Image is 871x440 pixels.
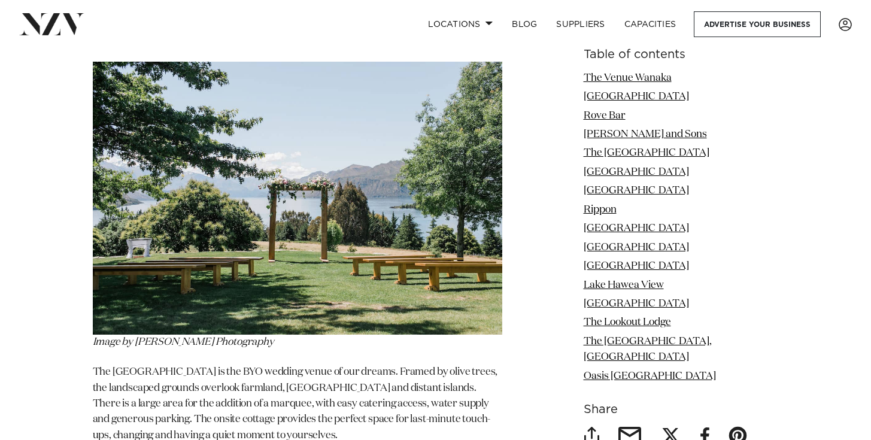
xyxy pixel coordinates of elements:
a: [GEOGRAPHIC_DATA] [584,224,689,234]
a: Advertise your business [694,11,821,37]
a: BLOG [502,11,547,37]
a: Rove Bar [584,111,626,121]
a: Locations [418,11,502,37]
h6: Table of contents [584,48,779,61]
a: [GEOGRAPHIC_DATA] [584,242,689,253]
a: Oasis [GEOGRAPHIC_DATA] [584,371,716,381]
a: SUPPLIERS [547,11,614,37]
a: [GEOGRAPHIC_DATA] [584,167,689,177]
img: nzv-logo.png [19,13,84,35]
h6: Share [584,403,779,416]
a: [GEOGRAPHIC_DATA] [584,299,689,309]
a: The [GEOGRAPHIC_DATA] [584,148,709,159]
a: [GEOGRAPHIC_DATA] [584,261,689,271]
span: Image by [PERSON_NAME] Photography [93,337,274,347]
a: Capacities [615,11,686,37]
a: The Venue Wanaka [584,73,672,83]
a: Rippon [584,205,617,215]
a: [GEOGRAPHIC_DATA] [584,186,689,196]
a: Lake Hawea View [584,280,664,290]
a: The [GEOGRAPHIC_DATA], [GEOGRAPHIC_DATA] [584,336,712,362]
a: [PERSON_NAME] and Sons [584,129,707,139]
a: The Lookout Lodge [584,318,671,328]
a: [GEOGRAPHIC_DATA] [584,92,689,102]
